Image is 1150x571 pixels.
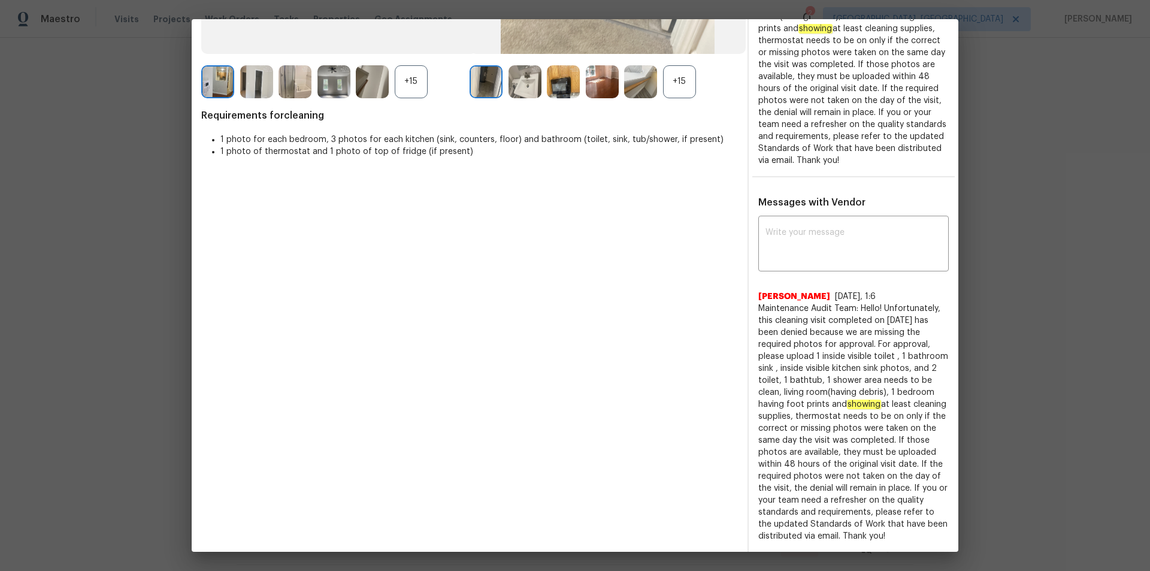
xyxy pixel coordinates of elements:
span: [PERSON_NAME] [758,291,830,303]
em: showing [798,24,833,34]
span: [DATE], 1:6 [835,292,876,301]
span: Messages with Vendor [758,198,865,207]
span: Maintenance Audit Team: Hello! Unfortunately, this cleaning visit completed on [DATE] has been de... [758,303,949,542]
em: showing [847,400,881,409]
div: +15 [395,65,428,98]
span: Requirements for cleaning [201,110,738,122]
li: 1 photo of thermostat and 1 photo of top of fridge (if present) [220,146,738,158]
li: 1 photo for each bedroom, 3 photos for each kitchen (sink, counters, floor) and bathroom (toilet,... [220,134,738,146]
div: +15 [663,65,696,98]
